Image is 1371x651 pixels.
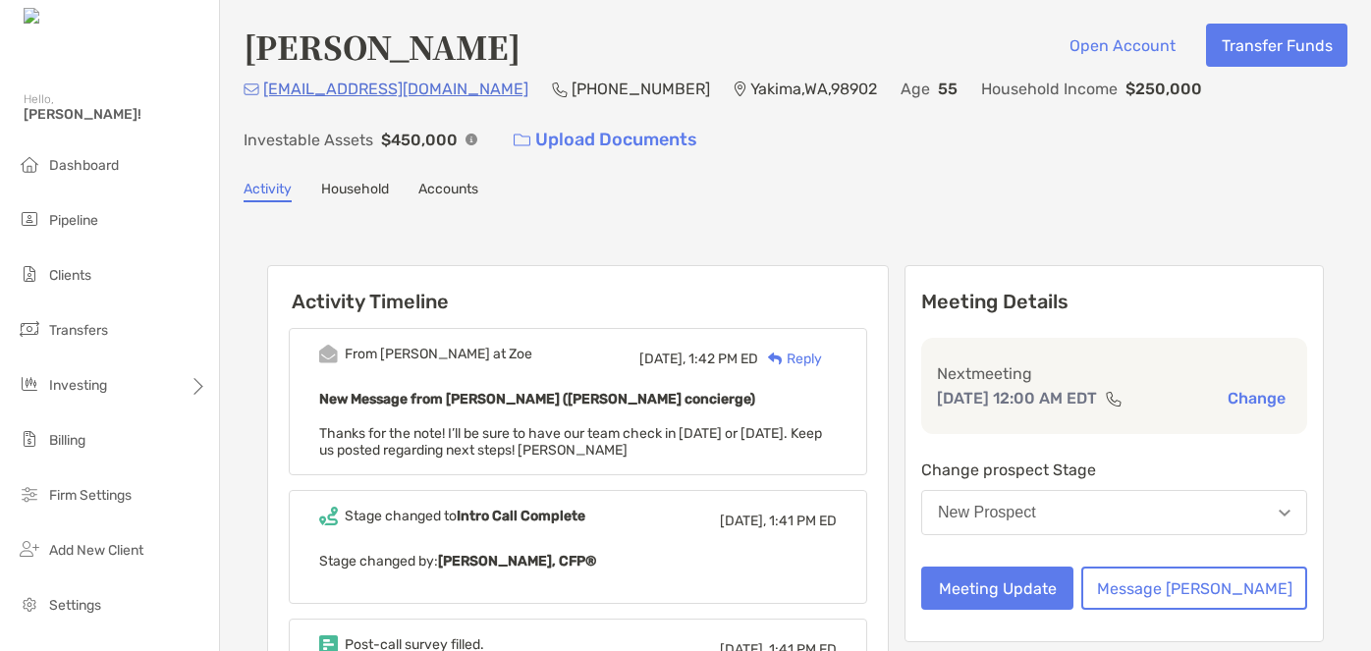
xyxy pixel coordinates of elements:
[921,290,1307,314] p: Meeting Details
[720,513,766,529] span: [DATE],
[24,8,107,27] img: Zoe Logo
[688,351,758,367] span: 1:42 PM ED
[639,351,685,367] span: [DATE],
[319,549,837,573] p: Stage changed by:
[418,181,478,202] a: Accounts
[1222,388,1291,408] button: Change
[244,83,259,95] img: Email Icon
[319,507,338,525] img: Event icon
[466,134,477,145] img: Info Icon
[345,346,532,362] div: From [PERSON_NAME] at Zoe
[263,77,528,101] p: [EMAIL_ADDRESS][DOMAIN_NAME]
[901,77,930,101] p: Age
[750,77,877,101] p: Yakima , WA , 98902
[1054,24,1190,67] button: Open Account
[18,427,41,451] img: billing icon
[244,24,521,69] h4: [PERSON_NAME]
[49,322,108,339] span: Transfers
[49,212,98,229] span: Pipeline
[49,157,119,174] span: Dashboard
[937,386,1097,410] p: [DATE] 12:00 AM EDT
[18,207,41,231] img: pipeline icon
[514,134,530,147] img: button icon
[345,508,585,524] div: Stage changed to
[49,487,132,504] span: Firm Settings
[319,391,755,407] b: New Message from [PERSON_NAME] ([PERSON_NAME] concierge)
[1105,391,1123,407] img: communication type
[1279,510,1290,516] img: Open dropdown arrow
[319,345,338,363] img: Event icon
[319,425,822,459] span: Thanks for the note! I’ll be sure to have our team check in [DATE] or [DATE]. Keep us posted rega...
[438,553,596,570] b: [PERSON_NAME], CFP®
[734,81,746,97] img: Location Icon
[244,128,373,152] p: Investable Assets
[24,106,207,123] span: [PERSON_NAME]!
[938,77,958,101] p: 55
[381,128,458,152] p: $450,000
[1206,24,1347,67] button: Transfer Funds
[457,508,585,524] b: Intro Call Complete
[758,349,822,369] div: Reply
[18,592,41,616] img: settings icon
[572,77,710,101] p: [PHONE_NUMBER]
[244,181,292,202] a: Activity
[49,542,143,559] span: Add New Client
[1081,567,1307,610] button: Message [PERSON_NAME]
[937,361,1291,386] p: Next meeting
[18,482,41,506] img: firm-settings icon
[268,266,888,313] h6: Activity Timeline
[18,537,41,561] img: add_new_client icon
[49,377,107,394] span: Investing
[921,490,1307,535] button: New Prospect
[18,152,41,176] img: dashboard icon
[552,81,568,97] img: Phone Icon
[18,317,41,341] img: transfers icon
[938,504,1036,521] div: New Prospect
[769,513,837,529] span: 1:41 PM ED
[18,372,41,396] img: investing icon
[921,567,1073,610] button: Meeting Update
[321,181,389,202] a: Household
[1125,77,1202,101] p: $250,000
[981,77,1118,101] p: Household Income
[49,432,85,449] span: Billing
[18,262,41,286] img: clients icon
[768,353,783,365] img: Reply icon
[921,458,1307,482] p: Change prospect Stage
[49,597,101,614] span: Settings
[501,119,710,161] a: Upload Documents
[49,267,91,284] span: Clients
